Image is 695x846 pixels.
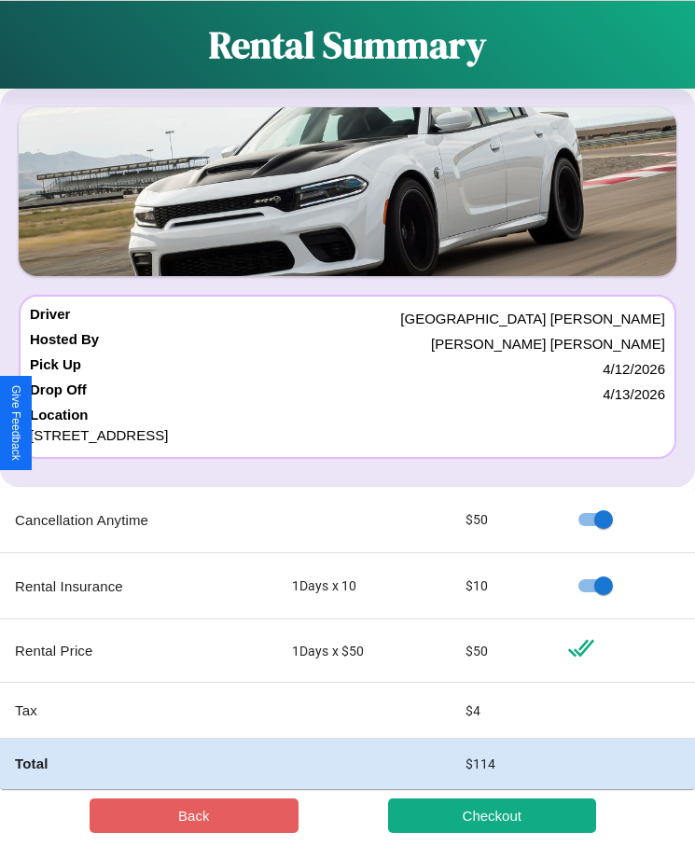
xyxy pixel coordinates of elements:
h4: Total [15,754,262,773]
p: [GEOGRAPHIC_DATA] [PERSON_NAME] [400,306,665,331]
h4: Drop Off [30,381,87,407]
p: Tax [15,698,262,723]
h4: Driver [30,306,70,331]
h4: Hosted By [30,331,99,356]
td: $ 114 [451,739,553,789]
td: $ 10 [451,553,553,619]
p: [STREET_ADDRESS] [30,423,665,448]
h1: Rental Summary [209,20,486,70]
p: 4 / 12 / 2026 [603,356,665,381]
p: [PERSON_NAME] [PERSON_NAME] [431,331,665,356]
h4: Location [30,407,665,423]
h4: Pick Up [30,356,81,381]
button: Back [90,798,299,833]
p: Rental Insurance [15,574,262,599]
td: 1 Days x 10 [277,553,451,619]
td: 1 Days x $ 50 [277,619,451,683]
p: Rental Price [15,638,262,663]
p: 4 / 13 / 2026 [603,381,665,407]
p: Cancellation Anytime [15,507,262,533]
td: $ 50 [451,619,553,683]
td: $ 4 [451,683,553,739]
td: $ 50 [451,487,553,553]
div: Give Feedback [9,385,22,461]
button: Checkout [388,798,597,833]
